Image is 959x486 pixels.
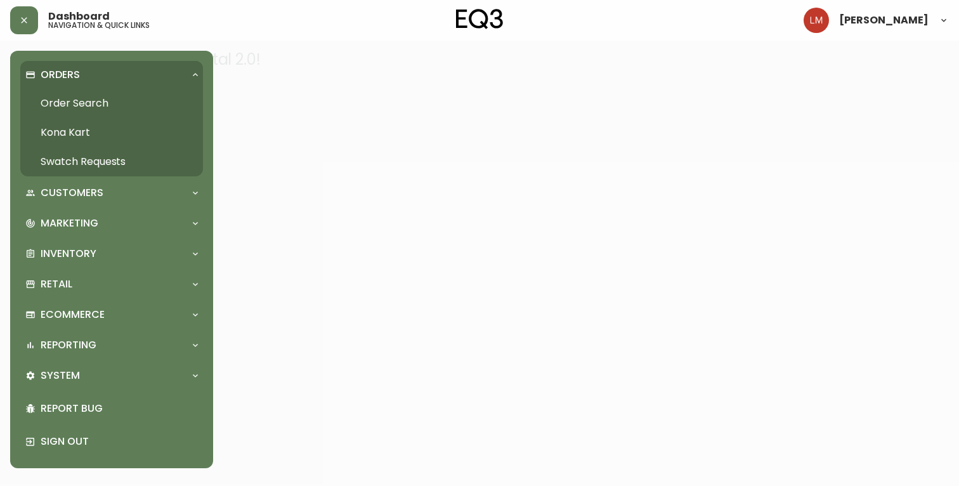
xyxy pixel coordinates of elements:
div: Inventory [20,240,203,268]
p: Retail [41,277,72,291]
a: Swatch Requests [20,147,203,176]
div: Orders [20,61,203,89]
div: Reporting [20,331,203,359]
span: Dashboard [48,11,110,22]
div: System [20,362,203,390]
h5: navigation & quick links [48,22,150,29]
p: Customers [41,186,103,200]
p: Ecommerce [41,308,105,322]
div: Marketing [20,209,203,237]
p: Report Bug [41,402,198,416]
p: Sign Out [41,435,198,449]
p: Reporting [41,338,96,352]
p: System [41,369,80,383]
a: Order Search [20,89,203,118]
img: logo [456,9,503,29]
p: Orders [41,68,80,82]
div: Report Bug [20,392,203,425]
div: Retail [20,270,203,298]
p: Inventory [41,247,96,261]
p: Marketing [41,216,98,230]
div: Customers [20,179,203,207]
span: [PERSON_NAME] [839,15,929,25]
a: Kona Kart [20,118,203,147]
div: Sign Out [20,425,203,458]
img: ed52b4aeaced4d783733638f4a36844b [804,8,829,33]
div: Ecommerce [20,301,203,329]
